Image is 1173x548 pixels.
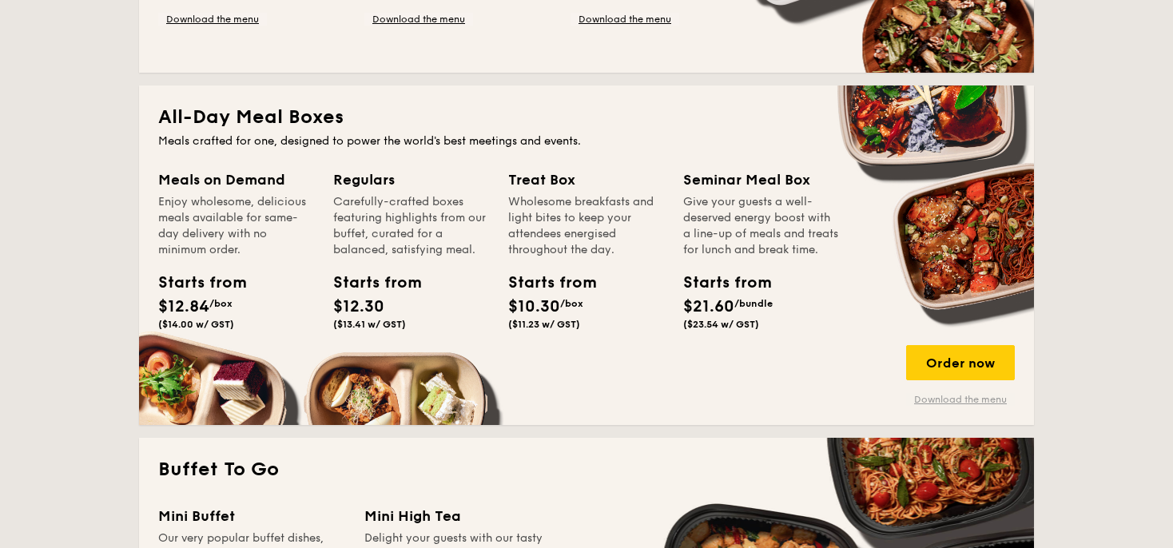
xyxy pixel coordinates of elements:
a: Download the menu [906,393,1015,406]
div: Order now [906,345,1015,380]
a: Download the menu [158,13,267,26]
span: ($14.00 w/ GST) [158,319,234,330]
span: $21.60 [683,297,734,316]
div: Meals crafted for one, designed to power the world's best meetings and events. [158,133,1015,149]
h2: All-Day Meal Boxes [158,105,1015,130]
div: Starts from [683,271,755,295]
span: $12.84 [158,297,209,316]
div: Mini Buffet [158,505,345,527]
div: Carefully-crafted boxes featuring highlights from our buffet, curated for a balanced, satisfying ... [333,194,489,258]
span: ($11.23 w/ GST) [508,319,580,330]
div: Regulars [333,169,489,191]
a: Download the menu [571,13,679,26]
span: /box [209,298,233,309]
span: ($13.41 w/ GST) [333,319,406,330]
div: Starts from [333,271,405,295]
h2: Buffet To Go [158,457,1015,482]
div: Starts from [158,271,230,295]
div: Enjoy wholesome, delicious meals available for same-day delivery with no minimum order. [158,194,314,258]
div: Give your guests a well-deserved energy boost with a line-up of meals and treats for lunch and br... [683,194,839,258]
div: Starts from [508,271,580,295]
div: Seminar Meal Box [683,169,839,191]
span: ($23.54 w/ GST) [683,319,759,330]
span: $12.30 [333,297,384,316]
a: Download the menu [364,13,473,26]
div: Wholesome breakfasts and light bites to keep your attendees energised throughout the day. [508,194,664,258]
span: /box [560,298,583,309]
div: Meals on Demand [158,169,314,191]
div: Treat Box [508,169,664,191]
div: Mini High Tea [364,505,551,527]
span: /bundle [734,298,773,309]
span: $10.30 [508,297,560,316]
